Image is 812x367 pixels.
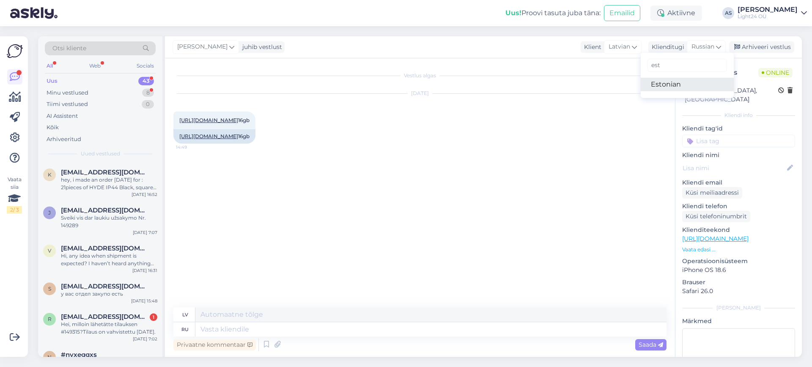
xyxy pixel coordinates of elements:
[173,72,667,79] div: Vestlus algas
[177,42,228,52] span: [PERSON_NAME]
[581,43,601,52] div: Klient
[61,245,149,252] span: vanheiningenruud@gmail.com
[150,313,157,321] div: 1
[47,354,52,360] span: n
[61,313,149,321] span: ritvaleinonen@hotmail.com
[722,7,734,19] div: AS
[48,316,52,322] span: r
[176,144,208,150] span: 14:49
[505,8,601,18] div: Proovi tasuta juba täna:
[48,247,51,254] span: v
[142,89,154,97] div: 8
[650,5,702,21] div: Aktiivne
[132,267,157,274] div: [DATE] 16:31
[738,13,798,20] div: Light24 OÜ
[61,351,97,359] span: #nyxeggxs
[179,133,238,139] a: [URL][DOMAIN_NAME]
[88,60,102,71] div: Web
[639,341,663,348] span: Saada
[682,187,742,198] div: Küsi meiliaadressi
[61,207,149,214] span: justmisius@gmail.com
[47,123,59,132] div: Kõik
[738,6,798,13] div: [PERSON_NAME]
[7,206,22,214] div: 2 / 3
[138,77,154,85] div: 43
[648,43,684,52] div: Klienditugi
[738,6,807,20] a: [PERSON_NAME]Light24 OÜ
[132,191,157,198] div: [DATE] 16:52
[239,43,282,52] div: juhib vestlust
[682,178,795,187] p: Kliendi email
[133,229,157,236] div: [DATE] 7:07
[682,246,795,253] p: Vaata edasi ...
[48,171,52,178] span: k
[641,78,734,91] a: Estonian
[81,150,120,158] span: Uued vestlused
[48,285,51,292] span: s
[61,283,149,290] span: shahzoda@ovivoelektrik.com.tr
[179,117,238,123] a: [URL][DOMAIN_NAME]
[61,214,157,229] div: Sveiki vis dar laukiu užsakymo Nr. 149289
[47,100,88,109] div: Tiimi vestlused
[135,60,156,71] div: Socials
[682,235,749,242] a: [URL][DOMAIN_NAME]
[682,317,795,326] p: Märkmed
[729,41,794,53] div: Arhiveeri vestlus
[604,5,640,21] button: Emailid
[682,278,795,287] p: Brauser
[173,129,255,144] div: 16gb
[682,111,795,119] div: Kliendi info
[45,60,55,71] div: All
[61,290,157,298] div: у вас отдел закупо есть
[182,307,188,322] div: lv
[647,59,727,72] input: Kirjuta, millist tag'i otsid
[682,266,795,275] p: iPhone OS 18.6
[691,42,714,52] span: Russian
[7,43,23,59] img: Askly Logo
[682,211,750,222] div: Küsi telefoninumbrit
[47,77,58,85] div: Uus
[7,176,22,214] div: Vaata siia
[131,298,157,304] div: [DATE] 15:48
[133,336,157,342] div: [DATE] 7:02
[61,176,157,191] div: hey, i made an order [DATE] for : 21pieces of HYDE IP44 Black, square lamps We opened the package...
[682,304,795,312] div: [PERSON_NAME]
[683,163,785,173] input: Lisa nimi
[505,9,521,17] b: Uus!
[682,257,795,266] p: Operatsioonisüsteem
[682,287,795,296] p: Safari 26.0
[61,252,157,267] div: Hi, any idea when shipment is expected? I haven’t heard anything yet. Commande n°149638] ([DATE])...
[47,112,78,120] div: AI Assistent
[609,42,630,52] span: Latvian
[682,151,795,160] p: Kliendi nimi
[179,117,250,123] span: 16gb
[181,322,189,337] div: ru
[173,90,667,97] div: [DATE]
[682,135,795,147] input: Lisa tag
[758,68,793,77] span: Online
[52,44,86,53] span: Otsi kliente
[682,226,795,234] p: Klienditeekond
[47,89,88,97] div: Minu vestlused
[682,124,795,133] p: Kliendi tag'id
[61,169,149,176] span: kuninkaantie752@gmail.com
[682,202,795,211] p: Kliendi telefon
[61,321,157,336] div: Hei, milloin lähetätte tilauksen #149315?Tilaus on vahvistettu [DATE].
[173,339,256,351] div: Privaatne kommentaar
[47,135,81,144] div: Arhiveeritud
[48,209,51,216] span: j
[142,100,154,109] div: 0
